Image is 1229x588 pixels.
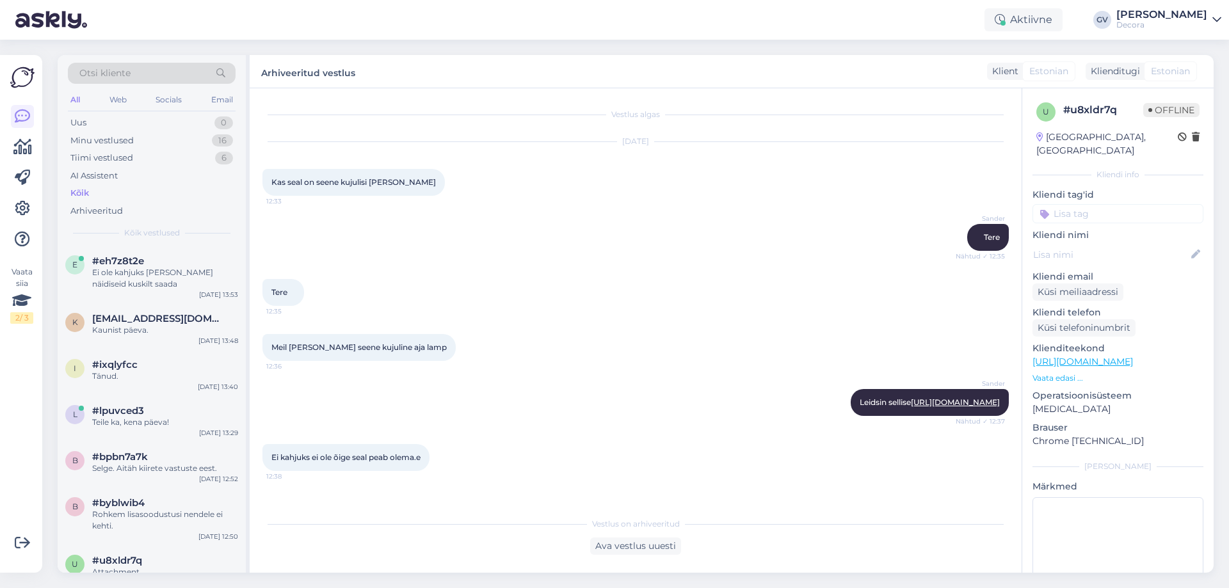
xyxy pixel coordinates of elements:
span: #eh7z8t2e [92,255,144,267]
span: 12:33 [266,196,314,206]
div: # u8xldr7q [1063,102,1143,118]
div: Küsi meiliaadressi [1032,283,1123,301]
input: Lisa tag [1032,204,1203,223]
div: Attachment [92,566,238,578]
p: Kliendi email [1032,270,1203,283]
span: #byblwib4 [92,497,145,509]
div: [DATE] 13:29 [199,428,238,438]
div: Socials [153,91,184,108]
div: [DATE] 12:52 [199,474,238,484]
div: Kaunist päeva. [92,324,238,336]
div: [DATE] 12:50 [198,532,238,541]
div: Vestlus algas [262,109,1009,120]
span: Meil [PERSON_NAME] seene kujuline aja lamp [271,342,447,352]
div: 0 [214,116,233,129]
div: [PERSON_NAME] [1032,461,1203,472]
p: Vaata edasi ... [1032,372,1203,384]
span: Sander [957,214,1005,223]
span: Nähtud ✓ 12:37 [956,417,1005,426]
span: Otsi kliente [79,67,131,80]
span: Tere [271,287,287,297]
span: #u8xldr7q [92,555,142,566]
p: Kliendi tag'id [1032,188,1203,202]
p: Operatsioonisüsteem [1032,389,1203,402]
span: Kõik vestlused [124,227,180,239]
span: Ei kahjuks ei ole õige seal peab olema.e [271,452,421,462]
div: Klient [987,65,1018,78]
span: b [72,456,78,465]
span: Kas seal on seene kujulisi [PERSON_NAME] [271,177,436,187]
a: [URL][DOMAIN_NAME] [1032,356,1133,367]
span: #ixqlyfcc [92,359,138,370]
p: Kliendi telefon [1032,306,1203,319]
span: Kertu8725@gmail.com [92,313,225,324]
span: Vestlus on arhiveeritud [592,518,680,530]
div: Küsi telefoninumbrit [1032,319,1136,337]
span: u [72,559,78,569]
span: Estonian [1151,65,1190,78]
label: Arhiveeritud vestlus [261,63,355,80]
div: Aktiivne [984,8,1063,31]
a: [PERSON_NAME]Decora [1116,10,1221,30]
div: Email [209,91,236,108]
span: #lpuvced3 [92,405,144,417]
p: Kliendi nimi [1032,228,1203,242]
div: AI Assistent [70,170,118,182]
div: Klienditugi [1086,65,1140,78]
span: l [73,409,77,419]
img: Askly Logo [10,65,35,90]
div: 16 [212,134,233,147]
div: Web [107,91,129,108]
div: Ava vestlus uuesti [590,537,681,555]
div: [DATE] 13:53 [199,290,238,299]
span: 12:35 [266,306,314,316]
div: Arhiveeritud [70,205,123,218]
span: #bpbn7a7k [92,451,148,463]
div: Ei ole kahjuks [PERSON_NAME] näidiseid kuskilt saada [92,267,238,290]
span: Estonian [1029,65,1068,78]
span: Leidsin sellise [860,397,1000,407]
div: 6 [215,152,233,164]
span: Sander [957,379,1005,388]
div: Teile ka, kena päeva! [92,417,238,428]
p: Märkmed [1032,480,1203,493]
div: 2 / 3 [10,312,33,324]
p: [MEDICAL_DATA] [1032,402,1203,416]
span: Offline [1143,103,1200,117]
div: GV [1093,11,1111,29]
div: Minu vestlused [70,134,134,147]
span: K [72,317,78,327]
p: Chrome [TECHNICAL_ID] [1032,434,1203,448]
div: Kõik [70,187,89,200]
div: Kliendi info [1032,169,1203,180]
span: b [72,502,78,511]
span: e [72,260,77,269]
span: Nähtud ✓ 12:35 [956,251,1005,261]
p: Klienditeekond [1032,342,1203,355]
span: 12:36 [266,362,314,371]
input: Lisa nimi [1033,248,1189,262]
div: Decora [1116,20,1207,30]
div: All [68,91,83,108]
span: Tere [984,232,1000,242]
div: [GEOGRAPHIC_DATA], [GEOGRAPHIC_DATA] [1036,131,1178,157]
div: Uus [70,116,86,129]
p: Brauser [1032,421,1203,434]
div: [PERSON_NAME] [1116,10,1207,20]
div: [DATE] [262,136,1009,147]
div: Selge. Aitäh kiirete vastuste eest. [92,463,238,474]
span: i [74,363,76,373]
div: Tänud. [92,370,238,382]
div: [DATE] 13:48 [198,336,238,346]
span: u [1043,107,1049,116]
div: Vaata siia [10,266,33,324]
div: Rohkem lisasoodustusi nendele ei kehti. [92,509,238,532]
div: [DATE] 13:40 [198,382,238,392]
a: [URL][DOMAIN_NAME] [911,397,1000,407]
span: 12:38 [266,472,314,481]
div: Tiimi vestlused [70,152,133,164]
